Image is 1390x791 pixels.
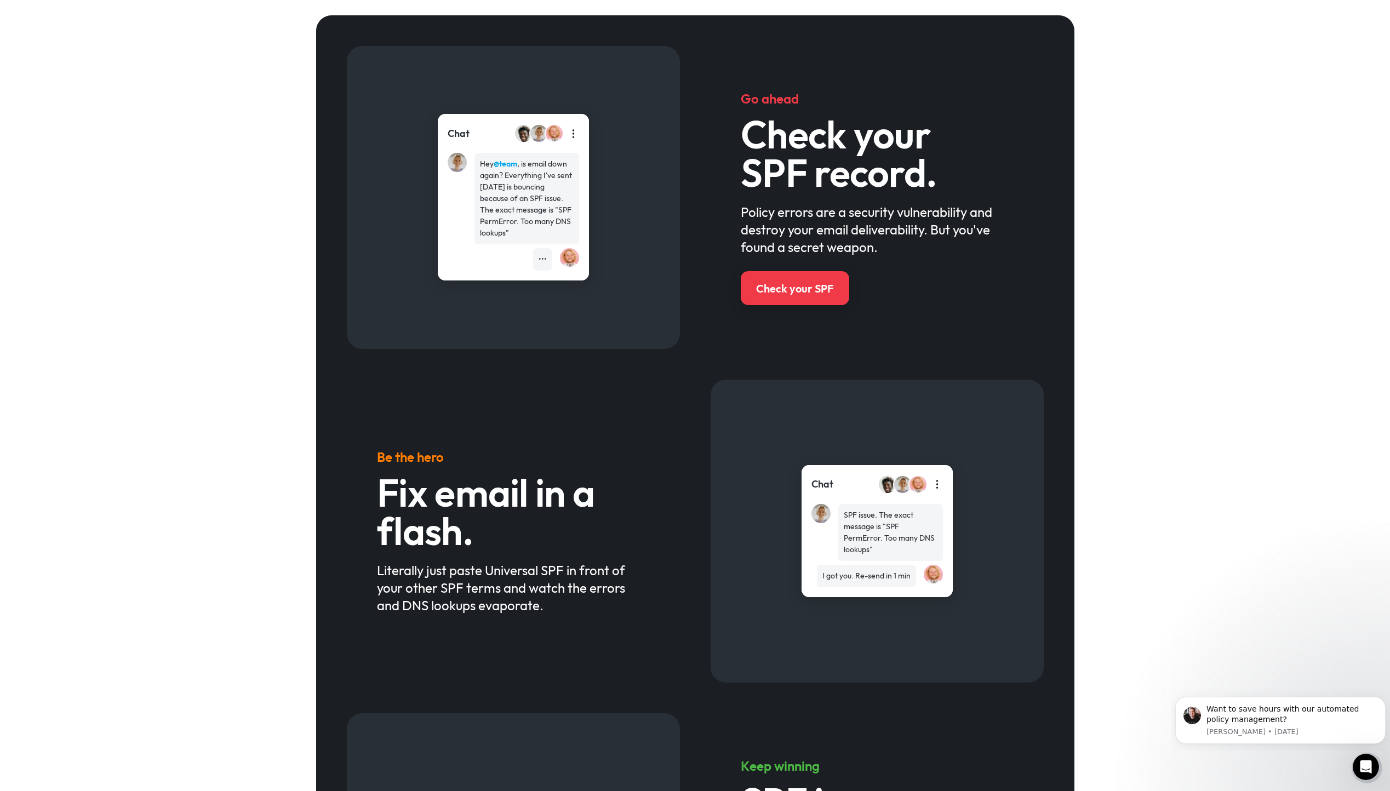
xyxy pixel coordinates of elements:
[494,159,517,169] strong: @team
[741,757,1013,775] h5: Keep winning
[377,473,649,550] h3: Fix email in a flash.
[741,115,1013,192] h3: Check your SPF record.
[1353,754,1379,780] iframe: Intercom live chat
[811,477,833,491] div: Chat
[822,570,911,582] div: I got you. Re-send in 1 min
[480,158,574,239] div: Hey , is email down again? Everything I've sent [DATE] is bouncing because of an SPF issue. The e...
[539,254,547,265] div: •••
[448,127,470,141] div: Chat
[741,271,849,305] a: Check your SPF
[844,509,937,555] div: SPF issue. The exact message is "SPF PermError. Too many DNS lookups"
[741,90,1013,107] h5: Go ahead
[377,561,649,614] div: Literally just paste Universal SPF in front of your other SPF terms and watch the errors and DNS ...
[377,448,649,466] h5: Be the hero
[756,281,834,296] div: Check your SPF
[741,203,1013,256] div: Policy errors are a security vulnerability and destroy your email deliverability. But you've foun...
[1171,687,1390,750] iframe: Intercom notifications message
